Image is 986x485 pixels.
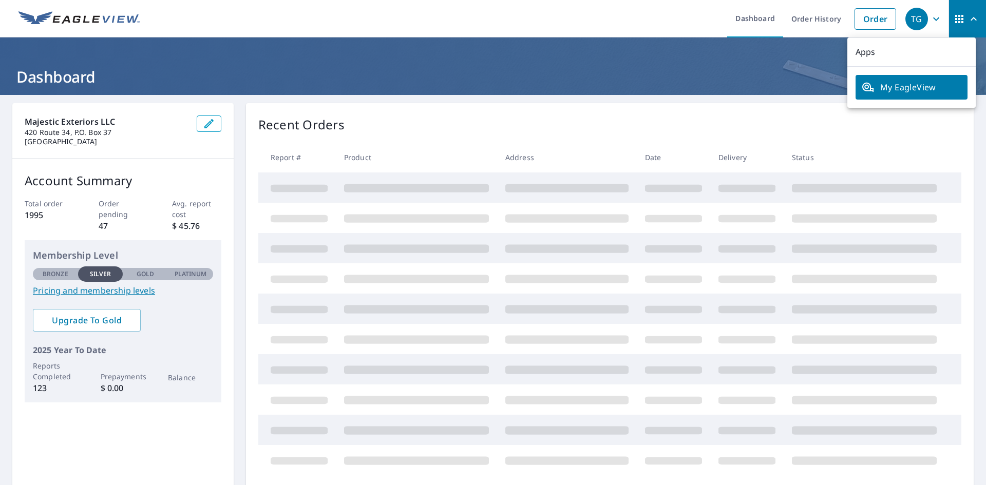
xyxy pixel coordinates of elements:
[172,198,221,220] p: Avg. report cost
[41,315,132,326] span: Upgrade To Gold
[168,372,213,383] p: Balance
[33,284,213,297] a: Pricing and membership levels
[25,137,188,146] p: [GEOGRAPHIC_DATA]
[101,371,146,382] p: Prepayments
[33,309,141,332] a: Upgrade To Gold
[784,142,945,172] th: Status
[25,198,74,209] p: Total order
[336,142,497,172] th: Product
[856,75,968,100] a: My EagleView
[137,269,154,279] p: Gold
[258,142,336,172] th: Report #
[175,269,207,279] p: Platinum
[90,269,111,279] p: Silver
[43,269,68,279] p: Bronze
[33,344,213,356] p: 2025 Year To Date
[33,360,78,382] p: Reports Completed
[25,209,74,221] p: 1995
[101,382,146,394] p: $ 0.00
[33,248,213,262] p: Membership Level
[99,220,148,232] p: 47
[18,11,140,27] img: EV Logo
[637,142,710,172] th: Date
[25,128,188,137] p: 420 Route 34, P.O. Box 37
[862,81,961,93] span: My EagleView
[25,115,188,128] p: Majestic Exteriors LLC
[25,171,221,190] p: Account Summary
[99,198,148,220] p: Order pending
[497,142,637,172] th: Address
[905,8,928,30] div: TG
[855,8,896,30] a: Order
[172,220,221,232] p: $ 45.76
[12,66,974,87] h1: Dashboard
[847,37,976,67] p: Apps
[258,115,345,134] p: Recent Orders
[33,382,78,394] p: 123
[710,142,784,172] th: Delivery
